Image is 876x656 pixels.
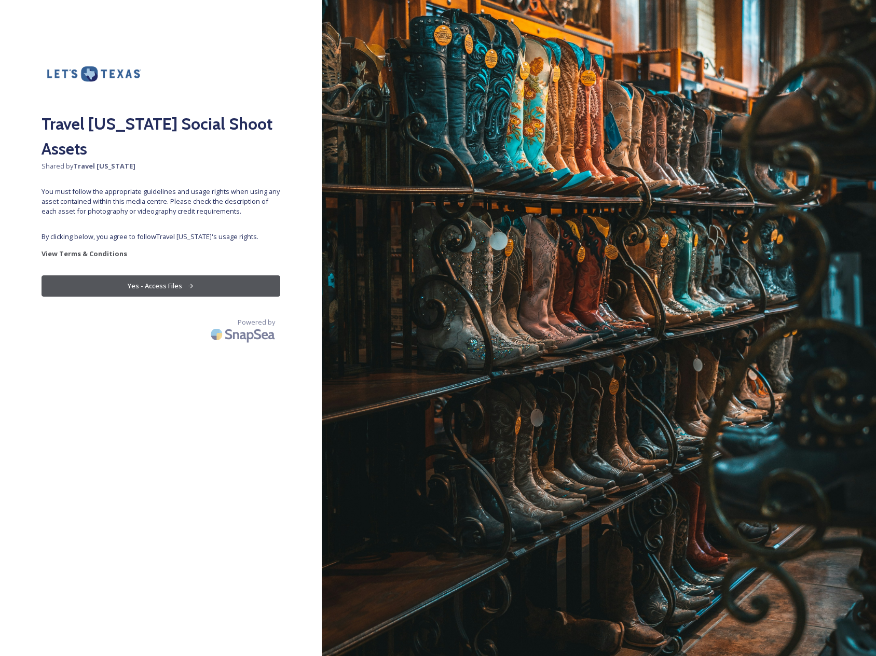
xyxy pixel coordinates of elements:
span: Shared by [42,161,280,171]
span: Powered by [238,317,275,327]
span: You must follow the appropriate guidelines and usage rights when using any asset contained within... [42,187,280,217]
h2: Travel [US_STATE] Social Shoot Assets [42,111,280,161]
span: By clicking below, you agree to follow Travel [US_STATE] 's usage rights. [42,232,280,242]
strong: Travel [US_STATE] [73,161,135,171]
a: View Terms & Conditions [42,247,280,260]
img: travel-tx.png [42,41,145,106]
strong: View Terms & Conditions [42,249,127,258]
button: Yes - Access Files [42,275,280,297]
img: SnapSea Logo [208,322,280,346]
